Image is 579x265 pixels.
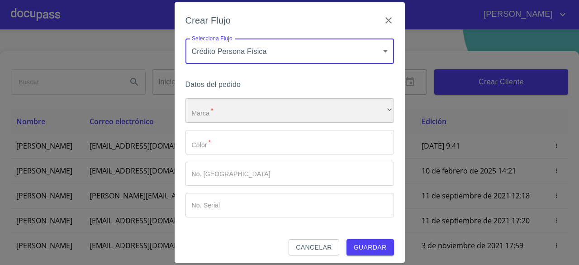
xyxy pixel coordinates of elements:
[185,13,231,28] h6: Crear Flujo
[354,242,387,253] span: Guardar
[346,239,394,256] button: Guardar
[289,239,339,256] button: Cancelar
[296,242,332,253] span: Cancelar
[185,78,394,91] h6: Datos del pedido
[185,39,394,64] div: Crédito Persona Física
[185,98,394,123] div: ​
